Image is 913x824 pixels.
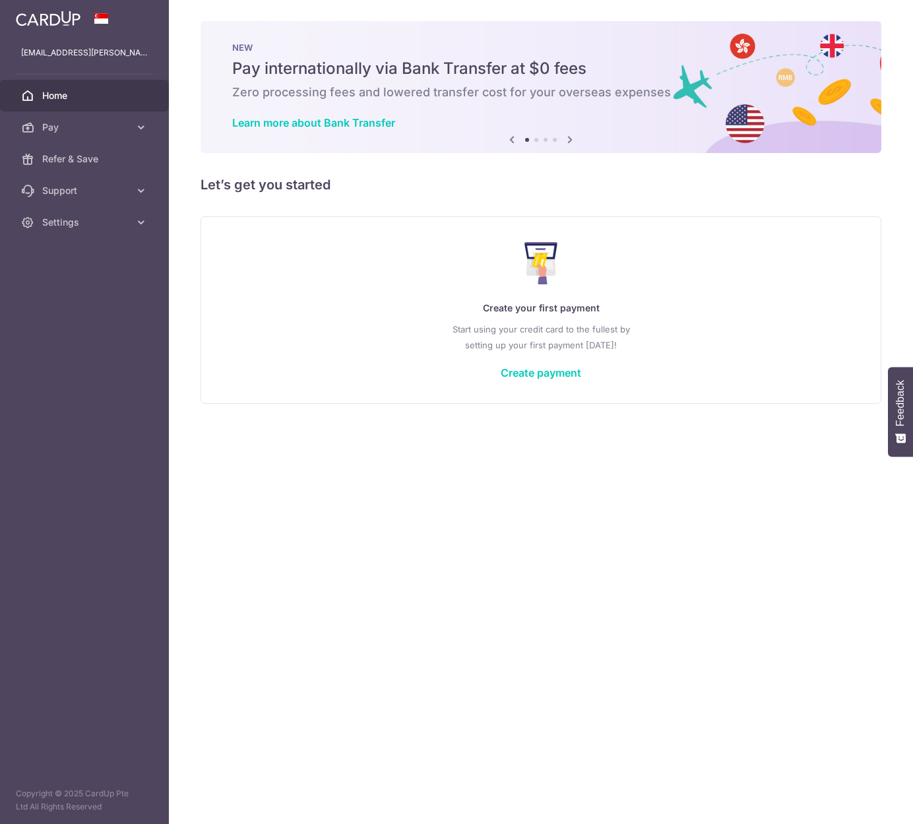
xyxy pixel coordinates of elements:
[524,242,558,284] img: Make Payment
[42,121,129,134] span: Pay
[232,116,395,129] a: Learn more about Bank Transfer
[232,42,850,53] p: NEW
[232,84,850,100] h6: Zero processing fees and lowered transfer cost for your overseas expenses
[42,216,129,229] span: Settings
[42,152,129,166] span: Refer & Save
[21,46,148,59] p: [EMAIL_ADDRESS][PERSON_NAME][DOMAIN_NAME]
[501,366,581,379] a: Create payment
[228,300,854,316] p: Create your first payment
[42,89,129,102] span: Home
[228,321,854,353] p: Start using your credit card to the fullest by setting up your first payment [DATE]!
[232,58,850,79] h5: Pay internationally via Bank Transfer at $0 fees
[201,21,881,153] img: Bank transfer banner
[16,11,80,26] img: CardUp
[42,184,129,197] span: Support
[201,174,881,195] h5: Let’s get you started
[888,367,913,457] button: Feedback - Show survey
[895,380,906,426] span: Feedback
